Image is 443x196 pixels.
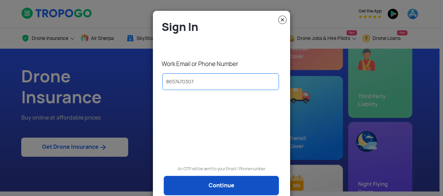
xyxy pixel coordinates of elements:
[164,176,279,195] a: Continue
[158,165,285,172] p: An OTP will be sent to your Email / Phone number
[162,73,279,90] input: Your Email Id / Phone Number
[278,16,287,24] img: close
[162,60,285,68] p: Work Email or Phone Number
[162,20,285,34] h4: Sign In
